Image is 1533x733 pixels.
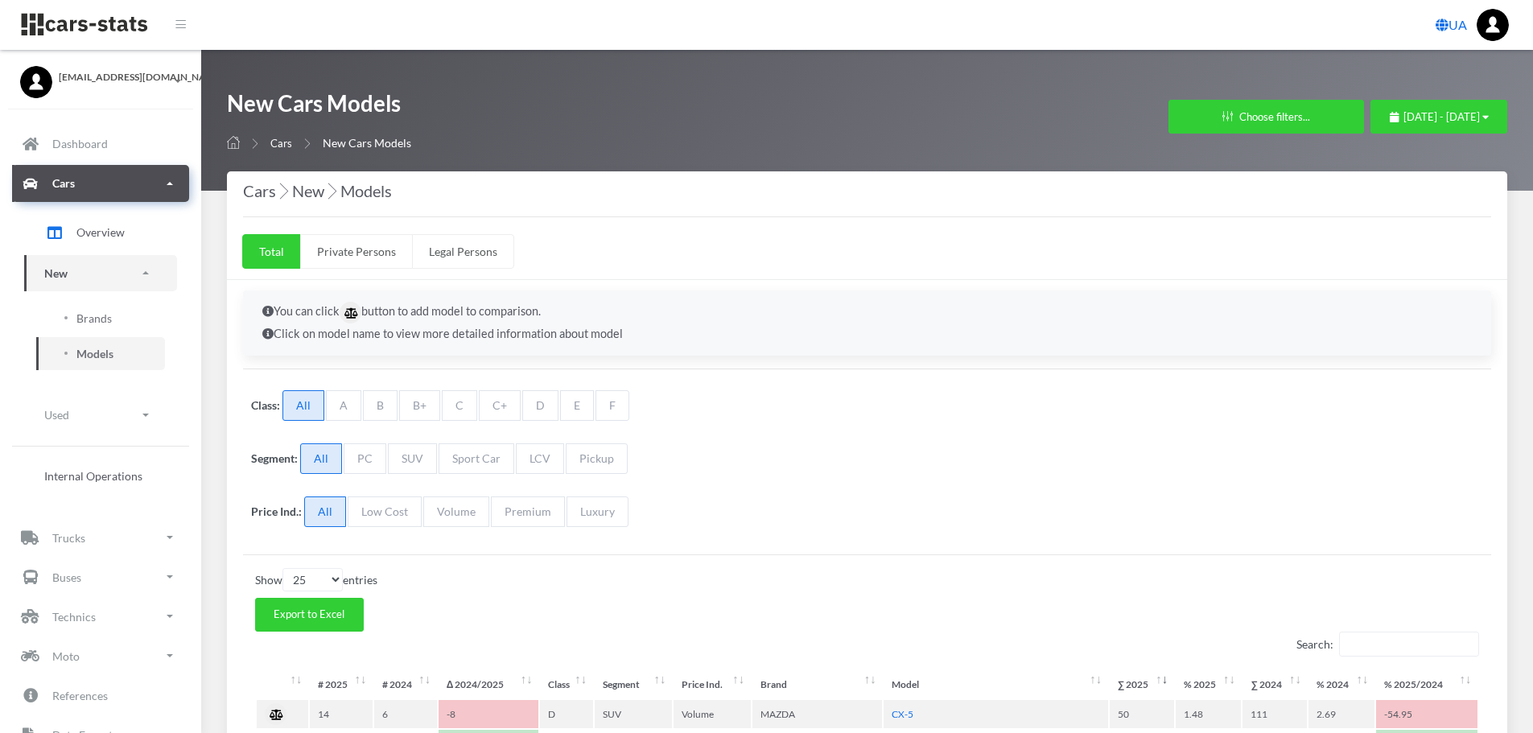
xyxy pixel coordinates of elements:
a: Legal Persons [412,234,514,269]
span: B+ [399,390,440,421]
a: Models [36,337,165,370]
span: Volume [423,496,489,527]
h1: New Cars Models [227,89,411,126]
a: Total [242,234,301,269]
a: Moto [12,637,189,674]
a: New [24,255,177,291]
p: References [52,686,108,706]
span: Models [76,345,113,362]
th: Class: activate to sort column ascending [540,670,593,698]
a: Dashboard [12,126,189,163]
span: Export to Excel [274,607,344,620]
h4: Cars New Models [243,178,1491,204]
span: All [282,390,324,421]
td: 1.48 [1176,700,1242,728]
span: SUV [388,443,437,474]
th: %&nbsp;2024: activate to sort column ascending [1308,670,1374,698]
select: Showentries [282,568,343,591]
th: #&nbsp;2025 : activate to sort column ascending [310,670,373,698]
span: A [326,390,361,421]
label: Price Ind.: [251,503,302,520]
span: Luxury [567,496,628,527]
p: Dashboard [52,134,108,154]
p: New [44,263,68,283]
p: Buses [52,567,81,587]
a: Cars [270,137,292,150]
span: D [522,390,558,421]
span: PC [344,443,386,474]
a: Technics [12,598,189,635]
th: Δ&nbsp;2024/2025: activate to sort column ascending [439,670,538,698]
p: Technics [52,607,96,627]
th: Price Ind.: activate to sort column ascending [674,670,751,698]
span: Pickup [566,443,628,474]
td: SUV [595,700,672,728]
a: Overview [24,212,177,253]
th: Brand: activate to sort column ascending [752,670,883,698]
td: Volume [674,700,751,728]
th: %&nbsp;2025: activate to sort column ascending [1176,670,1242,698]
td: 14 [310,700,373,728]
span: [DATE] - [DATE] [1403,110,1480,123]
a: Cars [12,165,189,202]
td: 2.69 [1308,700,1374,728]
a: UA [1429,9,1473,41]
span: Premium [491,496,565,527]
span: C [442,390,477,421]
a: CX-5 [892,708,913,720]
a: Brands [36,302,165,335]
span: All [304,496,346,527]
span: LCV [516,443,564,474]
a: Buses [12,558,189,595]
a: Private Persons [300,234,413,269]
label: Show entries [255,568,377,591]
label: Class: [251,397,280,414]
td: 50 [1110,700,1174,728]
p: Cars [52,173,75,193]
a: References [12,677,189,714]
span: All [300,443,342,474]
th: #&nbsp;2024 : activate to sort column ascending [374,670,437,698]
span: [EMAIL_ADDRESS][DOMAIN_NAME] [59,70,181,84]
img: navbar brand [20,12,149,37]
span: B [363,390,398,421]
a: Used [24,397,177,433]
span: E [560,390,594,421]
th: ∑&nbsp;2025: activate to sort column ascending [1110,670,1174,698]
a: [EMAIL_ADDRESS][DOMAIN_NAME] [20,66,181,84]
div: You can click button to add model to comparison. Click on model name to view more detailed inform... [243,290,1491,356]
p: Trucks [52,528,85,548]
a: Trucks [12,519,189,556]
button: Choose filters... [1168,100,1364,134]
span: F [595,390,629,421]
img: ... [1477,9,1509,41]
span: C+ [479,390,521,421]
td: -54.95 [1376,700,1477,728]
button: [DATE] - [DATE] [1370,100,1507,134]
th: %&nbsp;2025/2024: activate to sort column ascending [1376,670,1477,698]
th: Segment: activate to sort column ascending [595,670,672,698]
input: Search: [1339,632,1479,657]
span: Low Cost [348,496,422,527]
label: Search: [1296,632,1479,657]
td: D [540,700,593,728]
span: Brands [76,310,112,327]
button: Export to Excel [255,598,364,632]
a: Internal Operations [24,459,177,492]
span: Overview [76,224,125,241]
td: 6 [374,700,437,728]
th: Model: activate to sort column ascending [884,670,1108,698]
span: Internal Operations [44,467,142,484]
th: : activate to sort column ascending [257,670,308,698]
td: -8 [439,700,538,728]
span: Sport Car [439,443,514,474]
td: MAZDA [752,700,883,728]
span: New Cars Models [323,136,411,150]
p: Moto [52,646,80,666]
td: 111 [1242,700,1307,728]
p: Used [44,405,69,425]
th: ∑&nbsp;2024: activate to sort column ascending [1242,670,1307,698]
label: Segment: [251,450,298,467]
